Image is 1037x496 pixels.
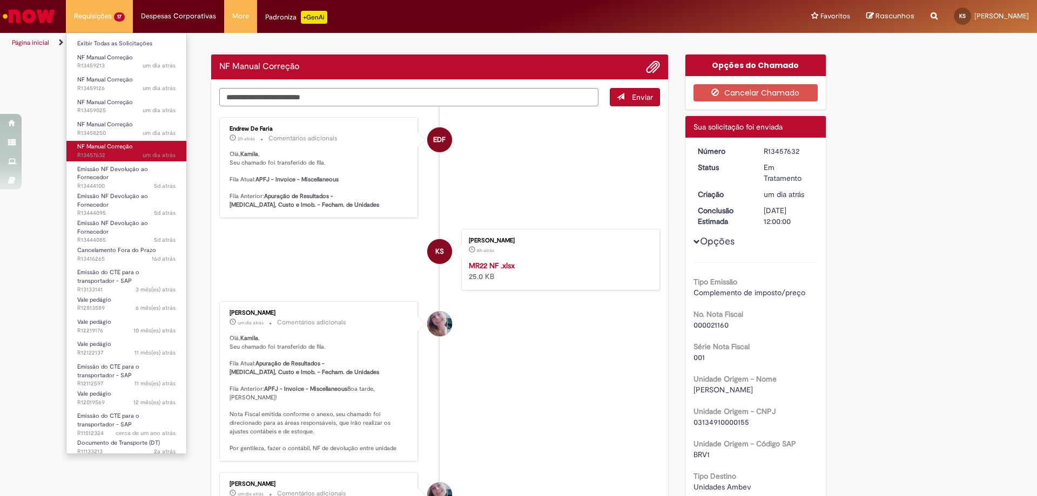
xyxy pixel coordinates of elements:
span: R13416265 [77,255,176,263]
time: 29/08/2025 09:54:03 [477,247,494,254]
span: 5d atrás [154,209,176,217]
span: R12813589 [77,304,176,312]
dt: Número [690,146,756,157]
span: NF Manual Correção [77,120,133,128]
small: Comentários adicionais [268,134,338,143]
time: 14/08/2025 08:53:13 [152,255,176,263]
span: Cancelamento Fora do Prazo [77,246,156,254]
span: 8h atrás [477,247,494,254]
a: Aberto R13459126 : NF Manual Correção [66,74,186,94]
span: R11133213 [77,447,176,456]
span: 11 mês(es) atrás [134,379,176,388]
span: 000021160 [693,320,729,330]
a: Aberto R12813589 : Vale pedágio [66,294,186,314]
b: Apuração de Resultados - [MEDICAL_DATA], Custo e Imob. - Fecham. de Unidades [230,359,379,376]
strong: MR22 NF .xlsx [469,261,515,270]
textarea: Digite sua mensagem aqui... [219,88,598,106]
a: Aberto R13458250 : NF Manual Correção [66,119,186,139]
span: KS [959,12,966,19]
span: Unidades Ambev [693,482,751,492]
span: Enviar [632,92,653,102]
a: Aberto R13459213 : NF Manual Correção [66,52,186,72]
b: APFJ - Invoice - Miscellaneous [264,385,347,393]
button: Adicionar anexos [646,60,660,74]
span: Documento de Transporte (DT) [77,439,160,447]
a: Aberto R12019569 : Vale pedágio [66,388,186,408]
span: [PERSON_NAME] [974,11,1029,21]
div: [DATE] 12:00:00 [764,205,814,227]
ul: Requisições [66,32,187,454]
span: NF Manual Correção [77,76,133,84]
span: Vale pedágio [77,390,111,398]
h2: NF Manual Correção Histórico de tíquete [219,62,299,72]
div: 28/08/2025 12:40:36 [764,189,814,200]
a: Aberto R13444095 : Emissão NF Devolução ao Fornecedor [66,191,186,214]
span: 16d atrás [152,255,176,263]
a: Aberto R13416265 : Cancelamento Fora do Prazo [66,244,186,264]
a: Rascunhos [866,11,914,22]
span: EDF [433,127,446,153]
span: um dia atrás [238,320,264,326]
b: Unidade Origem - Nome [693,374,777,384]
span: 12 mês(es) atrás [133,398,176,406]
span: Despesas Corporativas [141,11,216,22]
b: Série Nota Fiscal [693,342,750,351]
span: 11 mês(es) atrás [134,349,176,357]
time: 28/08/2025 12:40:37 [143,151,176,159]
div: [PERSON_NAME] [230,481,409,487]
b: Unidade Origem - Código SAP [693,439,796,449]
a: Aberto R13457632 : NF Manual Correção [66,141,186,161]
span: Rascunhos [876,11,914,21]
span: KS [435,239,444,264]
a: Aberto R13444085 : Emissão NF Devolução ao Fornecedor [66,218,186,241]
span: Emissão do CTE para o transportador - SAP [77,363,139,379]
time: 28/08/2025 17:21:38 [238,320,264,326]
span: Emissão do CTE para o transportador - SAP [77,268,139,285]
span: R13457632 [77,151,176,160]
span: um dia atrás [143,106,176,114]
span: 17 [114,12,125,22]
b: Unidade Origem - CNPJ [693,406,776,416]
span: cerca de um ano atrás [116,429,176,437]
span: More [232,11,249,22]
span: R13459126 [77,84,176,93]
span: R12112597 [77,379,176,388]
a: Aberto R13459025 : NF Manual Correção [66,97,186,117]
img: ServiceNow [1,5,57,27]
div: Em Tratamento [764,162,814,184]
span: [PERSON_NAME] [693,385,753,395]
b: Kamila [240,334,258,342]
time: 25/08/2025 12:37:09 [154,236,176,244]
a: Aberto R12122137 : Vale pedágio [66,338,186,358]
span: um dia atrás [143,151,176,159]
span: BRV1 [693,450,710,459]
span: R13444085 [77,236,176,244]
div: Endrew De Faria [230,126,409,132]
b: No. Nota Fiscal [693,309,743,319]
div: [PERSON_NAME] [469,237,649,244]
a: Página inicial [12,38,49,47]
time: 29/08/2025 15:47:28 [238,135,255,142]
b: Tipo Emissão [693,277,737,287]
p: +GenAi [301,11,327,24]
time: 04/11/2024 07:57:24 [133,327,176,335]
span: um dia atrás [143,84,176,92]
span: 2h atrás [238,135,255,142]
b: Apuração de Resultados - [MEDICAL_DATA], Custo e Imob. - Fecham. de Unidades [230,192,379,209]
b: Tipo Destino [693,471,736,481]
span: R13444100 [77,182,176,191]
span: Emissão NF Devolução ao Fornecedor [77,192,148,209]
time: 19/02/2024 12:36:22 [154,447,176,456]
span: NF Manual Correção [77,142,133,151]
time: 28/08/2025 12:40:36 [764,189,804,199]
time: 25/08/2025 12:39:51 [154,209,176,217]
span: Vale pedágio [77,296,111,304]
span: um dia atrás [764,189,804,199]
span: 5d atrás [154,182,176,190]
a: Aberto R12112597 : Emissão do CTE para o transportador - SAP [66,361,186,384]
span: um dia atrás [143,129,176,137]
span: 2a atrás [154,447,176,456]
time: 15/09/2024 14:44:08 [133,398,176,406]
time: 06/06/2025 09:11:05 [136,286,176,294]
b: APFJ - Invoice - Miscellaneous [255,175,339,184]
